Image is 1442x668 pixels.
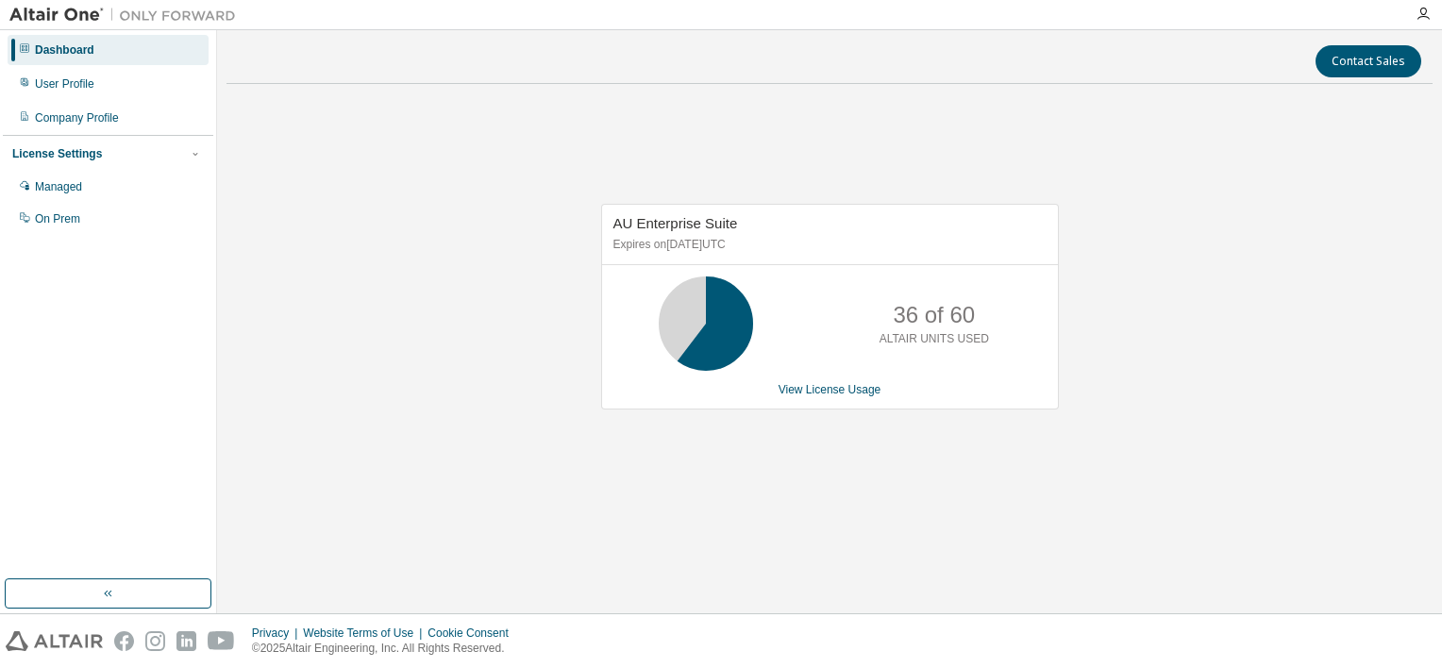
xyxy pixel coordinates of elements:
div: Privacy [252,626,303,641]
p: © 2025 Altair Engineering, Inc. All Rights Reserved. [252,641,520,657]
img: youtube.svg [208,631,235,651]
span: AU Enterprise Suite [613,215,738,231]
img: Altair One [9,6,245,25]
p: Expires on [DATE] UTC [613,237,1042,253]
div: Website Terms of Use [303,626,428,641]
img: altair_logo.svg [6,631,103,651]
img: instagram.svg [145,631,165,651]
div: Managed [35,179,82,194]
div: User Profile [35,76,94,92]
div: Cookie Consent [428,626,519,641]
p: ALTAIR UNITS USED [880,331,989,347]
div: Company Profile [35,110,119,125]
p: 36 of 60 [893,299,975,331]
a: View License Usage [779,383,881,396]
img: facebook.svg [114,631,134,651]
div: Dashboard [35,42,94,58]
img: linkedin.svg [176,631,196,651]
div: License Settings [12,146,102,161]
div: On Prem [35,211,80,226]
button: Contact Sales [1316,45,1421,77]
